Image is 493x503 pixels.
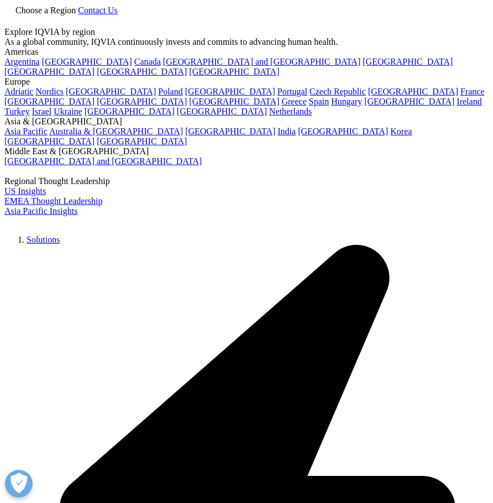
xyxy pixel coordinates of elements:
a: [GEOGRAPHIC_DATA] [97,67,187,76]
button: Open Preferences [5,470,33,497]
a: Ukraine [54,107,82,116]
a: [GEOGRAPHIC_DATA] [97,97,187,106]
div: Europe [4,77,489,87]
a: Ireland [457,97,481,106]
a: Netherlands [269,107,312,116]
div: Asia & [GEOGRAPHIC_DATA] [4,117,489,127]
a: Argentina [4,57,40,66]
a: Contact Us [78,6,118,15]
div: Middle East & [GEOGRAPHIC_DATA] [4,146,489,156]
a: Spain [309,97,329,106]
a: [GEOGRAPHIC_DATA] [177,107,267,116]
a: Korea [390,127,412,136]
a: Solutions [27,235,60,244]
a: [GEOGRAPHIC_DATA] and [GEOGRAPHIC_DATA] [163,57,360,66]
a: [GEOGRAPHIC_DATA] [42,57,132,66]
a: [GEOGRAPHIC_DATA] and [GEOGRAPHIC_DATA] [4,156,202,166]
a: [GEOGRAPHIC_DATA] [363,57,453,66]
a: Nordics [35,87,64,96]
a: [GEOGRAPHIC_DATA] [189,67,279,76]
a: Greece [281,97,306,106]
a: Asia Pacific [4,127,48,136]
a: [GEOGRAPHIC_DATA] [298,127,388,136]
div: Regional Thought Leadership [4,176,489,186]
a: [GEOGRAPHIC_DATA] [97,137,187,146]
div: As a global community, IQVIA continuously invests and commits to advancing human health. [4,37,489,47]
a: Asia Pacific Insights [4,206,77,216]
a: [GEOGRAPHIC_DATA] [364,97,454,106]
a: [GEOGRAPHIC_DATA] [189,97,279,106]
a: EMEA Thought Leadership [4,196,102,206]
a: US Insights [4,186,46,196]
a: [GEOGRAPHIC_DATA] [368,87,458,96]
a: Hungary [331,97,362,106]
a: [GEOGRAPHIC_DATA] [4,97,95,106]
a: [GEOGRAPHIC_DATA] [85,107,175,116]
a: [GEOGRAPHIC_DATA] [66,87,156,96]
div: Americas [4,47,489,57]
a: [GEOGRAPHIC_DATA] [4,137,95,146]
a: Israel [32,107,52,116]
a: Canada [134,57,161,66]
a: [GEOGRAPHIC_DATA] [4,67,95,76]
div: Explore IQVIA by region [4,27,489,37]
a: Adriatic [4,87,33,96]
a: [GEOGRAPHIC_DATA] [185,87,275,96]
a: Australia & [GEOGRAPHIC_DATA] [49,127,183,136]
a: Turkey [4,107,30,116]
a: [GEOGRAPHIC_DATA] [185,127,275,136]
span: Choose a Region [15,6,76,15]
a: Poland [158,87,182,96]
a: India [277,127,296,136]
a: Czech Republic [310,87,366,96]
a: Portugal [277,87,307,96]
a: France [460,87,485,96]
